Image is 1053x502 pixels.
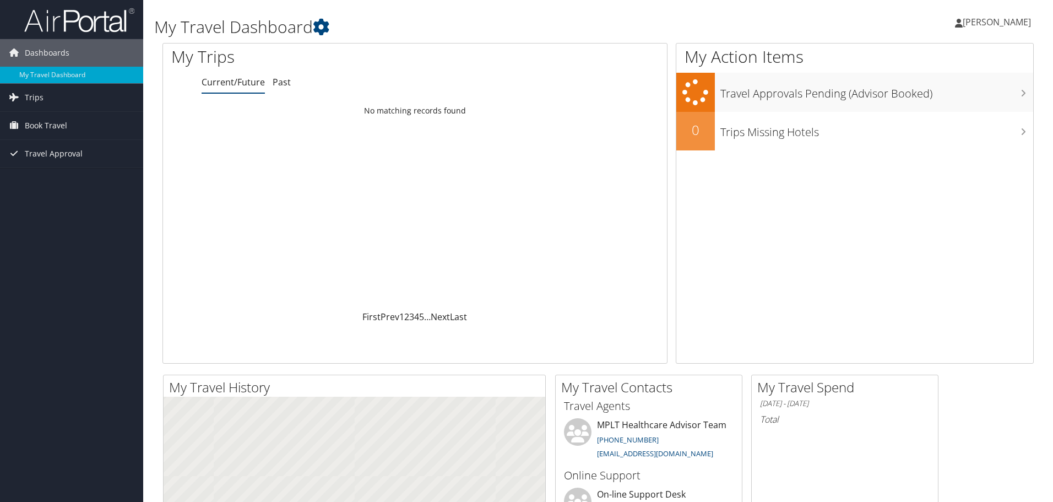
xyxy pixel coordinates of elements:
[404,311,409,323] a: 2
[564,468,734,483] h3: Online Support
[381,311,399,323] a: Prev
[414,311,419,323] a: 4
[424,311,431,323] span: …
[955,6,1042,39] a: [PERSON_NAME]
[169,378,545,397] h2: My Travel History
[399,311,404,323] a: 1
[561,378,742,397] h2: My Travel Contacts
[720,80,1033,101] h3: Travel Approvals Pending (Advisor Booked)
[558,418,739,463] li: MPLT Healthcare Advisor Team
[450,311,467,323] a: Last
[676,73,1033,112] a: Travel Approvals Pending (Advisor Booked)
[171,45,449,68] h1: My Trips
[963,16,1031,28] span: [PERSON_NAME]
[597,435,659,445] a: [PHONE_NUMBER]
[25,84,44,111] span: Trips
[676,112,1033,150] a: 0Trips Missing Hotels
[202,76,265,88] a: Current/Future
[676,45,1033,68] h1: My Action Items
[25,112,67,139] span: Book Travel
[409,311,414,323] a: 3
[676,121,715,139] h2: 0
[25,140,83,168] span: Travel Approval
[760,413,930,425] h6: Total
[362,311,381,323] a: First
[273,76,291,88] a: Past
[25,39,69,67] span: Dashboards
[24,7,134,33] img: airportal-logo.png
[760,398,930,409] h6: [DATE] - [DATE]
[431,311,450,323] a: Next
[597,449,713,458] a: [EMAIL_ADDRESS][DOMAIN_NAME]
[564,398,734,414] h3: Travel Agents
[163,101,667,121] td: No matching records found
[720,119,1033,140] h3: Trips Missing Hotels
[757,378,938,397] h2: My Travel Spend
[154,15,746,39] h1: My Travel Dashboard
[419,311,424,323] a: 5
